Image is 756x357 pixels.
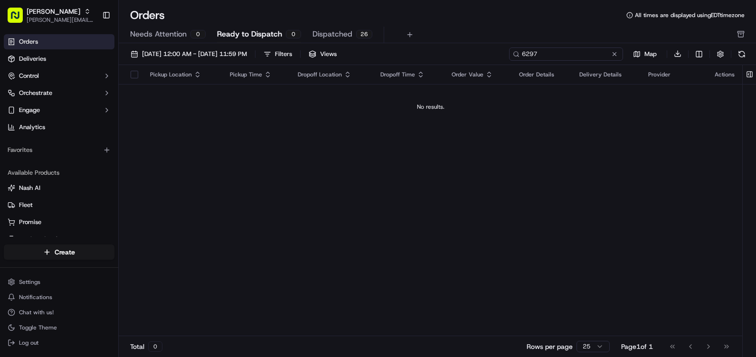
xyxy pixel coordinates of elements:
div: Pickup Time [230,71,283,78]
button: [PERSON_NAME][PERSON_NAME][EMAIL_ADDRESS][PERSON_NAME][DOMAIN_NAME] [4,4,98,27]
span: Log out [19,339,38,347]
button: Create [4,244,114,260]
div: Delivery Details [579,71,633,78]
div: No results. [123,103,738,111]
a: Promise [8,218,111,226]
a: 💻API Documentation [76,134,156,151]
div: Order Details [519,71,564,78]
span: Analytics [19,123,45,132]
button: Nash AI [4,180,114,196]
span: Orchestrate [19,89,52,97]
div: Order Value [452,71,504,78]
div: Total [130,341,162,352]
p: Rows per page [527,342,573,351]
span: Ready to Dispatch [217,28,282,40]
span: Chat with us! [19,309,54,316]
span: Needs Attention [130,28,187,40]
button: Engage [4,103,114,118]
div: Page 1 of 1 [621,342,653,351]
button: [DATE] 12:00 AM - [DATE] 11:59 PM [126,47,251,61]
a: 📗Knowledge Base [6,134,76,151]
a: Deliveries [4,51,114,66]
div: 💻 [80,139,88,146]
span: Pylon [94,161,115,168]
div: 0 [286,30,301,38]
a: Powered byPylon [67,160,115,168]
button: Views [304,47,341,61]
div: Favorites [4,142,114,158]
span: Promise [19,218,41,226]
span: Orders [19,38,38,46]
button: Refresh [735,47,748,61]
button: Log out [4,336,114,349]
a: Orders [4,34,114,49]
button: Start new chat [161,94,173,105]
span: Notifications [19,293,52,301]
span: Nash AI [19,184,40,192]
button: Chat with us! [4,306,114,319]
button: [PERSON_NAME][EMAIL_ADDRESS][PERSON_NAME][DOMAIN_NAME] [27,16,94,24]
div: 0 [148,341,162,352]
span: All times are displayed using EDT timezone [635,11,745,19]
a: Analytics [4,120,114,135]
button: Toggle Theme [4,321,114,334]
div: Filters [275,50,292,58]
input: Got a question? Start typing here... [25,61,171,71]
div: 0 [190,30,206,38]
span: Create [55,247,75,257]
p: Welcome 👋 [9,38,173,53]
button: Promise [4,215,114,230]
a: Product Catalog [8,235,111,244]
h1: Orders [130,8,165,23]
span: Engage [19,106,40,114]
div: We're available if you need us! [32,100,120,108]
span: Map [644,50,657,58]
button: Control [4,68,114,84]
span: Views [320,50,337,58]
div: 📗 [9,139,17,146]
div: Dropoff Location [298,71,365,78]
a: Nash AI [8,184,111,192]
div: Start new chat [32,91,156,100]
button: [PERSON_NAME] [27,7,80,16]
input: Type to search [509,47,623,61]
button: Settings [4,275,114,289]
a: Fleet [8,201,111,209]
span: Control [19,72,39,80]
button: Orchestrate [4,85,114,101]
div: Available Products [4,165,114,180]
span: [DATE] 12:00 AM - [DATE] 11:59 PM [142,50,247,58]
span: Toggle Theme [19,324,57,331]
img: 1736555255976-a54dd68f-1ca7-489b-9aae-adbdc363a1c4 [9,91,27,108]
div: Actions [715,71,735,78]
div: Dropoff Time [380,71,436,78]
button: Filters [259,47,296,61]
span: Knowledge Base [19,138,73,147]
span: Fleet [19,201,33,209]
span: Dispatched [312,28,352,40]
div: Provider [648,71,699,78]
button: Fleet [4,197,114,213]
button: Product Catalog [4,232,114,247]
button: Map [627,48,663,60]
span: Deliveries [19,55,46,63]
button: Notifications [4,291,114,304]
div: Pickup Location [150,71,215,78]
span: API Documentation [90,138,152,147]
span: Product Catalog [19,235,65,244]
span: Settings [19,278,40,286]
div: 26 [356,30,372,38]
img: Nash [9,9,28,28]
